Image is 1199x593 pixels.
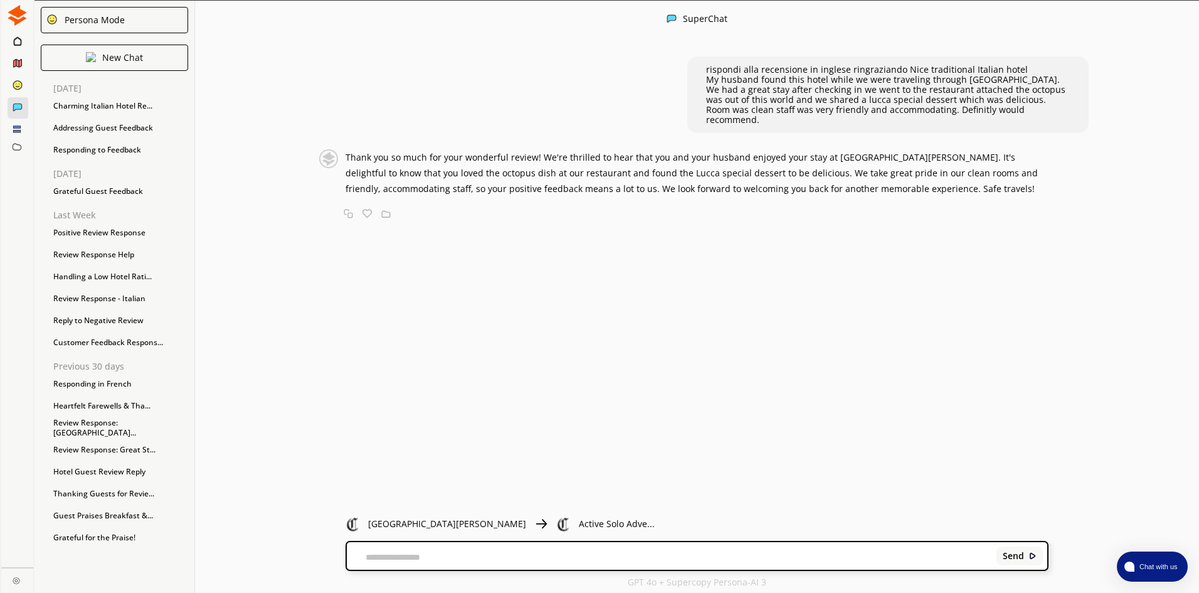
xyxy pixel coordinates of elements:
[706,75,1070,125] p: My husband found this hotel while we were traveling through [GEOGRAPHIC_DATA]. We had a great sta...
[47,506,194,525] div: Guest Praises Breakfast &...
[381,209,391,218] img: Save
[60,15,125,25] div: Persona Mode
[53,361,194,371] p: Previous 30 days
[47,311,194,330] div: Reply to Negative Review
[47,462,194,481] div: Hotel Guest Review Reply
[47,267,194,286] div: Handling a Low Hotel Rati...
[47,550,194,569] div: Limited Room Availability
[556,516,571,532] img: Close
[7,5,28,26] img: Close
[47,484,194,503] div: Thanking Guests for Revie...
[579,519,655,529] p: Active Solo Adve...
[47,245,194,264] div: Review Response Help
[368,519,526,529] p: [GEOGRAPHIC_DATA][PERSON_NAME]
[47,333,194,352] div: Customer Feedback Respons...
[1134,562,1180,572] span: Chat with us
[46,14,58,25] img: Close
[683,14,727,26] div: SuperChat
[667,14,677,24] img: Close
[346,151,1038,195] span: Thank you so much for your wonderful review! We're thrilled to hear that you and your husband enj...
[534,516,549,532] img: Close
[1028,552,1037,560] img: Close
[13,577,20,584] img: Close
[47,375,194,393] div: Responding in French
[86,52,96,62] img: Close
[628,577,766,587] p: GPT 4o + Supercopy Persona-AI 3
[47,397,194,415] div: Heartfelt Farewells & Tha...
[706,65,1070,75] p: rispondi alla recensione in inglese ringraziando Nice traditional Italian hotel
[47,119,194,137] div: Addressing Guest Feedback
[362,209,372,218] img: Favorite
[344,209,353,218] img: Copy
[47,182,194,201] div: Grateful Guest Feedback
[47,223,194,242] div: Positive Review Response
[47,141,194,159] div: Responding to Feedback
[102,53,143,63] p: New Chat
[53,83,194,93] p: [DATE]
[1117,552,1188,582] button: atlas-launcher
[346,516,361,532] img: Close
[47,419,194,437] div: Review Response: [GEOGRAPHIC_DATA]...
[318,149,339,168] img: Close
[47,528,194,547] div: Grateful for the Praise!
[1003,551,1024,561] b: Send
[47,289,194,308] div: Review Response - Italian
[47,97,194,115] div: Charming Italian Hotel Re...
[47,441,194,459] div: Review Response: Great St...
[53,169,194,179] p: [DATE]
[53,210,194,220] p: Last Week
[1,568,33,590] a: Close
